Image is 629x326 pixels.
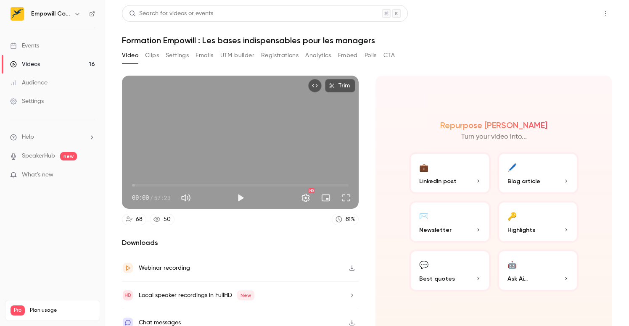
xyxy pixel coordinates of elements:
[60,152,77,160] span: new
[166,49,189,62] button: Settings
[419,177,457,186] span: LinkedIn post
[10,42,39,50] div: Events
[22,171,53,179] span: What's new
[309,188,314,193] div: HD
[237,290,254,300] span: New
[507,160,517,174] div: 🖊️
[599,7,612,20] button: Top Bar Actions
[145,49,159,62] button: Clips
[164,215,171,224] div: 50
[419,258,428,271] div: 💬
[383,49,395,62] button: CTA
[409,152,491,194] button: 💼LinkedIn post
[419,274,455,283] span: Best quotes
[196,49,213,62] button: Emails
[10,133,95,142] li: help-dropdown-opener
[507,274,528,283] span: Ask Ai...
[30,307,95,314] span: Plan usage
[317,189,334,206] button: Turn on miniplayer
[461,132,527,142] p: Turn your video into...
[559,5,592,22] button: Share
[154,193,171,202] span: 57:23
[232,189,249,206] button: Play
[132,193,171,202] div: 00:00
[129,9,213,18] div: Search for videos or events
[507,258,517,271] div: 🤖
[507,226,535,234] span: Highlights
[297,189,314,206] button: Settings
[338,49,358,62] button: Embed
[497,201,579,243] button: 🔑Highlights
[132,193,149,202] span: 00:00
[419,209,428,222] div: ✉️
[31,10,71,18] h6: Empowill Community
[150,193,153,202] span: /
[497,152,579,194] button: 🖊️Blog article
[325,79,355,92] button: Trim
[136,215,143,224] div: 68
[440,120,547,130] h2: Repurpose [PERSON_NAME]
[409,201,491,243] button: ✉️Newsletter
[507,209,517,222] div: 🔑
[122,238,359,248] h2: Downloads
[497,250,579,292] button: 🤖Ask Ai...
[22,133,34,142] span: Help
[11,7,24,21] img: Empowill Community
[220,49,254,62] button: UTM builder
[139,290,254,300] div: Local speaker recordings in FullHD
[261,49,299,62] button: Registrations
[85,171,95,179] iframe: Noticeable Trigger
[139,263,190,273] div: Webinar recording
[10,60,40,68] div: Videos
[11,305,25,315] span: Pro
[507,177,540,186] span: Blog article
[122,214,146,225] a: 68
[150,214,174,225] a: 50
[22,152,55,160] a: SpeakerHub
[122,35,612,45] h1: Formation Empowill : Les bases indispensables pour les managers
[177,189,194,206] button: Mute
[338,189,354,206] button: Full screen
[305,49,331,62] button: Analytics
[346,215,355,224] div: 81 %
[10,97,44,105] div: Settings
[10,79,48,87] div: Audience
[308,79,322,92] button: Embed video
[365,49,377,62] button: Polls
[409,250,491,292] button: 💬Best quotes
[419,226,452,234] span: Newsletter
[332,214,359,225] a: 81%
[419,160,428,174] div: 💼
[122,49,138,62] button: Video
